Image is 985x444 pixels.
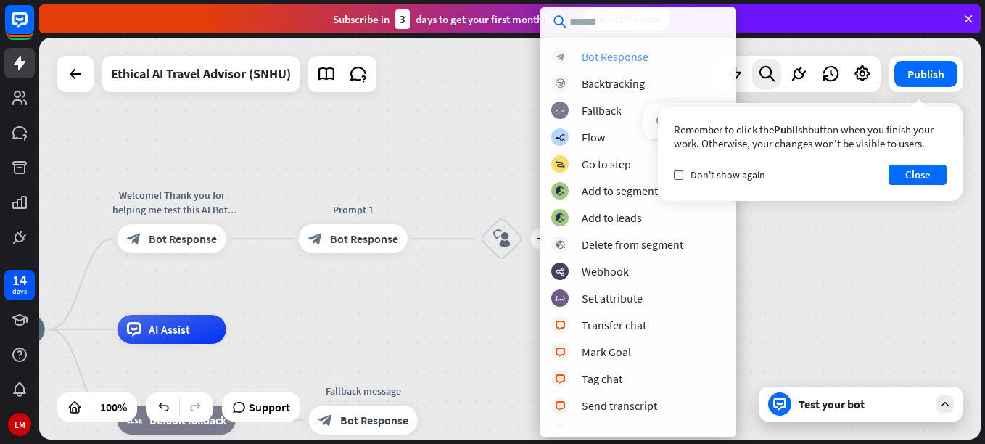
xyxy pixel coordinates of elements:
span: Bot Response [149,231,217,246]
i: block_livechat [555,401,566,411]
div: Fallback message [298,384,429,398]
div: Add to segment [582,184,658,198]
div: Go to step [582,157,631,171]
div: Bot Response [582,49,648,64]
div: 3 [395,9,410,29]
div: Fallback [582,103,622,118]
div: Transfer chat [582,318,646,332]
i: block_bot_response [308,231,323,246]
div: Send transcript [582,398,657,413]
span: Bot Response [340,413,408,427]
i: block_fallback [127,413,142,427]
button: Open LiveChat chat widget [12,6,55,49]
div: Add to leads [582,210,642,225]
div: Close chat [582,425,632,440]
div: Prompt 1 [288,202,419,217]
i: block_livechat [555,374,566,384]
i: block_bot_response [127,231,141,246]
i: block_bot_response [318,413,333,427]
span: Default fallback [149,413,226,427]
div: Ethical AI Travel Advisor (SNHU) [111,56,291,92]
a: 14 days [4,270,35,300]
i: block_add_to_segment [555,186,565,196]
span: AI Assist [149,322,190,337]
i: webhooks [556,267,565,276]
span: Publish [774,123,808,136]
i: block_delete_from_segment [556,240,565,250]
div: Flow [582,130,605,144]
i: block_set_attribute [556,294,565,303]
i: block_user_input [493,230,511,247]
span: Bot Response [330,231,398,246]
div: LM [8,413,31,436]
div: Remember to click the button when you finish your work. Otherwise, your changes won’t be visible ... [674,123,947,150]
div: Tag chat [582,371,622,386]
i: block_backtracking [556,79,565,89]
button: Publish [894,61,957,87]
i: block_add_to_segment [555,213,565,223]
i: block_livechat [555,348,566,357]
div: Set attribute [582,291,643,305]
div: Welcome! Thank you for helping me test this AI Bot. We will talk about the Ethical use of AI for ... [107,188,237,217]
div: 14 [12,274,27,287]
div: days [12,287,27,297]
div: 100% [96,395,131,419]
i: block_fallback [556,106,565,115]
i: block_goto [555,160,565,169]
i: plus [536,234,547,244]
span: Support [249,395,290,419]
span: Don't show again [691,168,765,181]
div: Delete from segment [582,237,683,252]
button: Close [889,165,947,185]
div: Subscribe in days to get your first month for $1 [333,9,572,29]
i: block_bot_response [556,52,565,62]
i: block_livechat [555,321,566,330]
div: Backtracking [582,76,645,91]
div: Webhook [582,264,629,279]
div: Mark Goal [582,345,631,359]
i: builder_tree [555,133,565,142]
